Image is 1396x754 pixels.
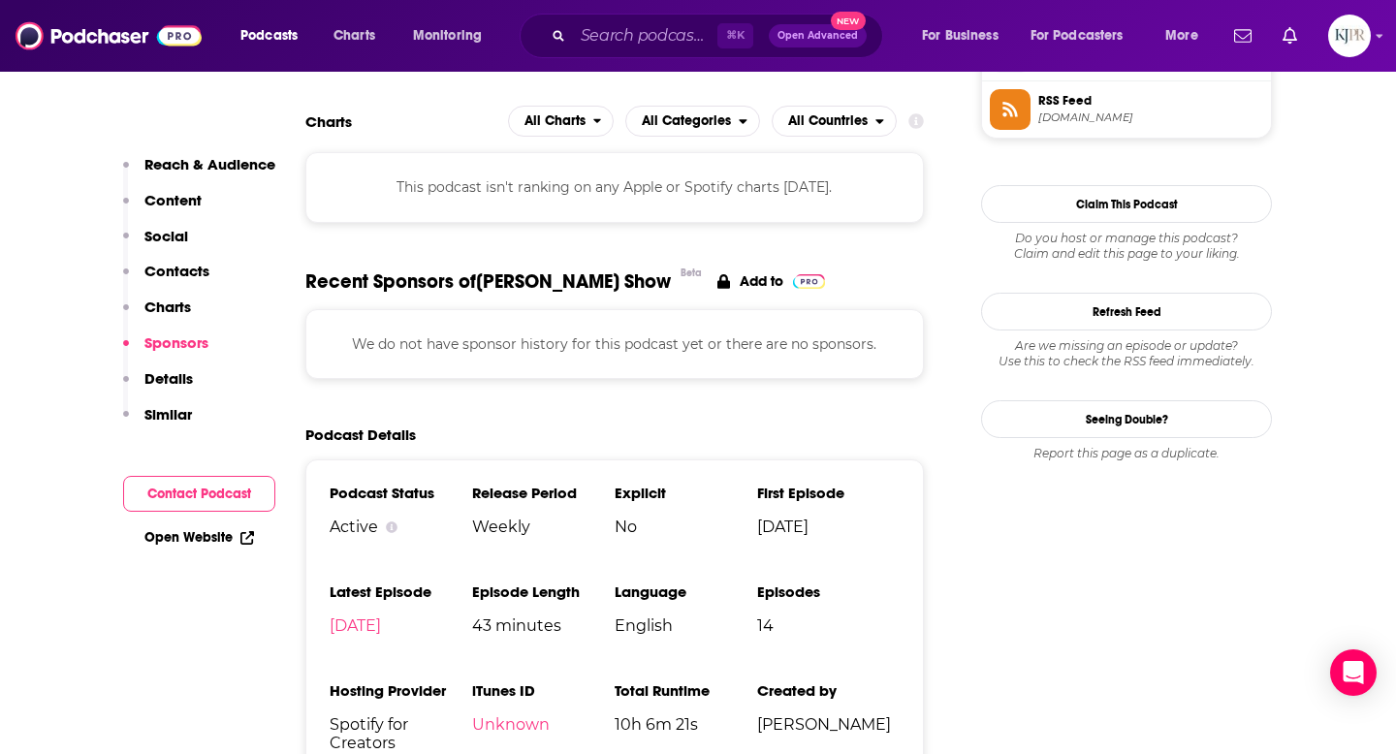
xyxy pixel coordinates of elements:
[922,22,999,49] span: For Business
[144,529,254,546] a: Open Website
[1328,15,1371,57] span: Logged in as KJPRpodcast
[793,274,825,289] img: Pro Logo
[472,484,615,502] h3: Release Period
[399,20,507,51] button: open menu
[413,22,482,49] span: Monitoring
[1330,649,1377,696] div: Open Intercom Messenger
[1226,19,1259,52] a: Show notifications dropdown
[472,616,615,635] span: 43 minutes
[144,298,191,316] p: Charts
[330,681,472,700] h3: Hosting Provider
[123,155,275,191] button: Reach & Audience
[240,22,298,49] span: Podcasts
[123,405,192,441] button: Similar
[1031,22,1124,49] span: For Podcasters
[772,106,897,137] h2: Countries
[330,518,472,536] div: Active
[1165,22,1198,49] span: More
[757,582,900,601] h3: Episodes
[1152,20,1222,51] button: open menu
[1328,15,1371,57] img: User Profile
[772,106,897,137] button: open menu
[777,31,858,41] span: Open Advanced
[981,185,1272,223] button: Claim This Podcast
[144,405,192,424] p: Similar
[472,681,615,700] h3: iTunes ID
[615,518,757,536] span: No
[981,231,1272,246] span: Do you host or manage this podcast?
[615,582,757,601] h3: Language
[769,24,867,47] button: Open AdvancedNew
[1038,92,1263,110] span: RSS Feed
[305,425,416,444] h2: Podcast Details
[508,106,615,137] h2: Platforms
[330,333,900,355] p: We do not have sponsor history for this podcast yet or there are no sponsors.
[990,89,1263,130] a: RSS Feed[DOMAIN_NAME]
[625,106,760,137] h2: Categories
[981,338,1272,369] div: Are we missing an episode or update? Use this to check the RSS feed immediately.
[908,20,1023,51] button: open menu
[757,484,900,502] h3: First Episode
[625,106,760,137] button: open menu
[472,518,615,536] span: Weekly
[981,231,1272,262] div: Claim and edit this page to your liking.
[330,616,381,635] a: [DATE]
[144,227,188,245] p: Social
[123,262,209,298] button: Contacts
[472,715,550,734] a: Unknown
[981,400,1272,438] a: Seeing Double?
[538,14,902,58] div: Search podcasts, credits, & more...
[305,269,671,294] span: Recent Sponsors of [PERSON_NAME] Show
[524,114,586,128] span: All Charts
[305,112,352,131] h2: Charts
[615,681,757,700] h3: Total Runtime
[788,114,868,128] span: All Countries
[573,20,717,51] input: Search podcasts, credits, & more...
[144,369,193,388] p: Details
[123,333,208,369] button: Sponsors
[757,518,900,536] span: [DATE]
[508,106,615,137] button: open menu
[123,227,188,263] button: Social
[757,715,900,734] span: [PERSON_NAME]
[144,333,208,352] p: Sponsors
[144,262,209,280] p: Contacts
[333,22,375,49] span: Charts
[330,484,472,502] h3: Podcast Status
[1275,19,1305,52] a: Show notifications dropdown
[16,17,202,54] img: Podchaser - Follow, Share and Rate Podcasts
[1328,15,1371,57] button: Show profile menu
[981,446,1272,461] div: Report this page as a duplicate.
[123,191,202,227] button: Content
[757,681,900,700] h3: Created by
[981,293,1272,330] button: Refresh Feed
[615,484,757,502] h3: Explicit
[615,715,757,734] span: 10h 6m 21s
[472,582,615,601] h3: Episode Length
[757,616,900,635] span: 14
[642,114,731,128] span: All Categories
[144,191,202,209] p: Content
[1038,110,1263,125] span: anchor.fm
[831,12,866,30] span: New
[1018,20,1152,51] button: open menu
[305,152,924,222] div: This podcast isn't ranking on any Apple or Spotify charts [DATE].
[330,715,472,752] span: Spotify for Creators
[740,272,783,290] p: Add to
[144,155,275,173] p: Reach & Audience
[717,23,753,48] span: ⌘ K
[330,582,472,601] h3: Latest Episode
[615,616,757,635] span: English
[123,369,193,405] button: Details
[717,269,825,294] a: Add to
[681,267,702,279] div: Beta
[123,476,275,512] button: Contact Podcast
[123,298,191,333] button: Charts
[227,20,323,51] button: open menu
[321,20,387,51] a: Charts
